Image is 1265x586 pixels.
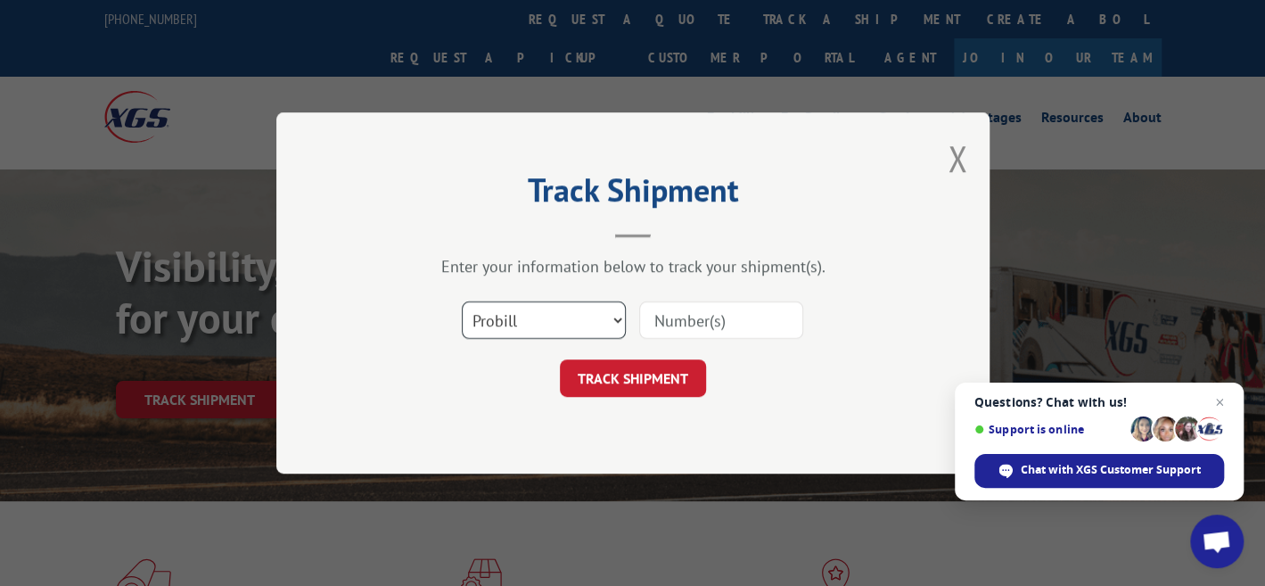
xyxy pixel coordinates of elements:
[366,256,900,276] div: Enter your information below to track your shipment(s).
[639,301,803,339] input: Number(s)
[1190,515,1244,568] div: Open chat
[974,423,1124,436] span: Support is online
[560,359,706,397] button: TRACK SHIPMENT
[974,454,1224,488] div: Chat with XGS Customer Support
[1021,462,1201,478] span: Chat with XGS Customer Support
[366,177,900,211] h2: Track Shipment
[1209,392,1230,413] span: Close chat
[948,135,967,182] button: Close modal
[974,395,1224,409] span: Questions? Chat with us!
